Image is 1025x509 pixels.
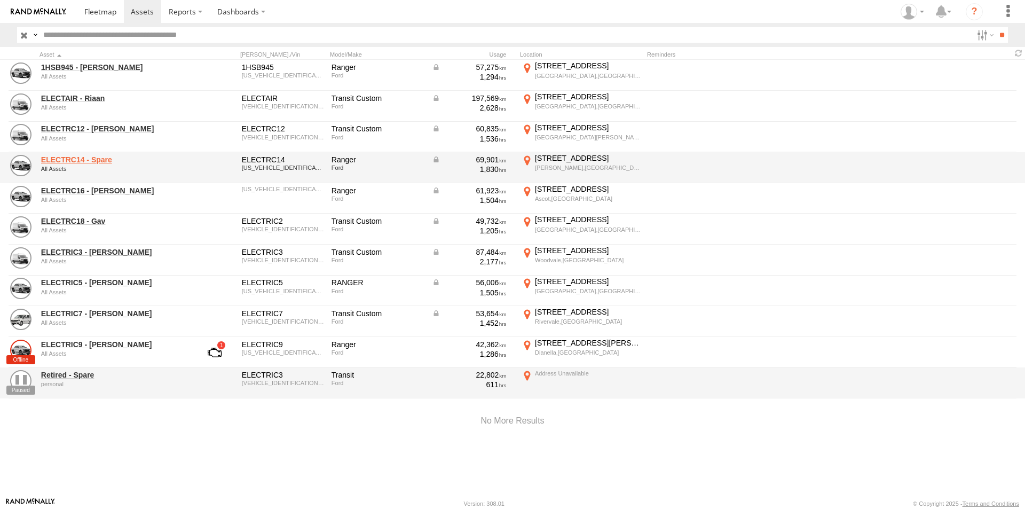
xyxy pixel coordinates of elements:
[332,340,424,349] div: Ranger
[535,72,641,80] div: [GEOGRAPHIC_DATA],[GEOGRAPHIC_DATA]
[242,165,324,171] div: MNAUMAF80GW574265
[535,61,641,71] div: [STREET_ADDRESS]
[332,155,424,165] div: Ranger
[41,216,187,226] a: ELECTRC18 - Gav
[332,134,424,140] div: Ford
[332,62,424,72] div: Ranger
[31,27,40,43] label: Search Query
[41,186,187,195] a: ELECTRC16 - [PERSON_NAME]
[10,216,31,238] a: View Asset Details
[432,340,507,349] div: 42,362
[332,370,424,380] div: Transit
[432,278,507,287] div: Data from Vehicle CANbus
[10,247,31,269] a: View Asset Details
[41,278,187,287] a: ELECTRIC5 - [PERSON_NAME]
[520,92,643,121] label: Click to View Current Location
[242,278,324,287] div: ELECTRIC5
[40,51,189,58] div: Click to Sort
[520,369,643,397] label: Click to View Current Location
[242,103,324,109] div: WF0YXXTTGYNJ17812
[535,103,641,110] div: [GEOGRAPHIC_DATA],[GEOGRAPHIC_DATA]
[973,27,996,43] label: Search Filter Options
[10,309,31,330] a: View Asset Details
[41,247,187,257] a: ELECTRIC3 - [PERSON_NAME]
[242,155,324,165] div: ELECTRC14
[535,92,641,101] div: [STREET_ADDRESS]
[432,349,507,359] div: 1,286
[432,247,507,257] div: Data from Vehicle CANbus
[242,318,324,325] div: WF0YXXTTGYKU87957
[10,124,31,145] a: View Asset Details
[41,166,187,172] div: undefined
[41,93,187,103] a: ELECTAIR - Riaan
[520,184,643,213] label: Click to View Current Location
[535,184,641,194] div: [STREET_ADDRESS]
[242,257,324,263] div: WF0YXXTTGYLS21315
[332,72,424,79] div: Ford
[10,93,31,115] a: View Asset Details
[520,338,643,367] label: Click to View Current Location
[242,72,324,79] div: MNAUMAF50HW805362
[41,124,187,134] a: ELECTRC12 - [PERSON_NAME]
[432,380,507,389] div: 611
[432,195,507,205] div: 1,504
[432,186,507,195] div: Data from Vehicle CANbus
[332,103,424,109] div: Ford
[242,247,324,257] div: ELECTRIC3
[647,51,818,58] div: Reminders
[432,216,507,226] div: Data from Vehicle CANbus
[430,51,516,58] div: Usage
[332,318,424,325] div: Ford
[535,246,641,255] div: [STREET_ADDRESS]
[432,309,507,318] div: Data from Vehicle CANbus
[432,165,507,174] div: 1,830
[332,195,424,202] div: Ford
[10,186,31,207] a: View Asset Details
[535,215,641,224] div: [STREET_ADDRESS]
[242,340,324,349] div: ELECTRIC9
[535,226,641,233] div: [GEOGRAPHIC_DATA],[GEOGRAPHIC_DATA]
[332,186,424,195] div: Ranger
[41,197,187,203] div: undefined
[240,51,326,58] div: [PERSON_NAME]./Vin
[332,124,424,134] div: Transit Custom
[432,93,507,103] div: Data from Vehicle CANbus
[332,247,424,257] div: Transit Custom
[520,246,643,275] label: Click to View Current Location
[41,340,187,349] a: ELECTRIC9 - [PERSON_NAME]
[332,226,424,232] div: Ford
[41,381,187,387] div: undefined
[242,124,324,134] div: ELECTRC12
[195,340,234,365] a: View Asset with Fault/s
[41,62,187,72] a: 1HSB945 - [PERSON_NAME]
[242,62,324,72] div: 1HSB945
[432,103,507,113] div: 2,628
[535,134,641,141] div: [GEOGRAPHIC_DATA][PERSON_NAME],[GEOGRAPHIC_DATA]
[332,309,424,318] div: Transit Custom
[520,123,643,152] label: Click to View Current Location
[332,216,424,226] div: Transit Custom
[41,155,187,165] a: ELECTRC14 - Spare
[966,3,983,20] i: ?
[535,307,641,317] div: [STREET_ADDRESS]
[1012,48,1025,58] span: Refresh
[432,257,507,267] div: 2,177
[520,215,643,244] label: Click to View Current Location
[535,123,641,132] div: [STREET_ADDRESS]
[897,4,928,20] div: Wayne Betts
[535,153,641,163] div: [STREET_ADDRESS]
[41,135,187,142] div: undefined
[10,155,31,176] a: View Asset Details
[432,62,507,72] div: Data from Vehicle CANbus
[432,370,507,380] div: 22,802
[41,227,187,233] div: undefined
[520,307,643,336] label: Click to View Current Location
[242,186,324,192] div: MNACMEF70PW281940
[520,277,643,306] label: Click to View Current Location
[242,216,324,226] div: ELECTRIC2
[520,61,643,90] label: Click to View Current Location
[242,226,324,232] div: WF0YXXTTGYMJ86128
[464,500,504,507] div: Version: 308.01
[963,500,1019,507] a: Terms and Conditions
[41,289,187,295] div: undefined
